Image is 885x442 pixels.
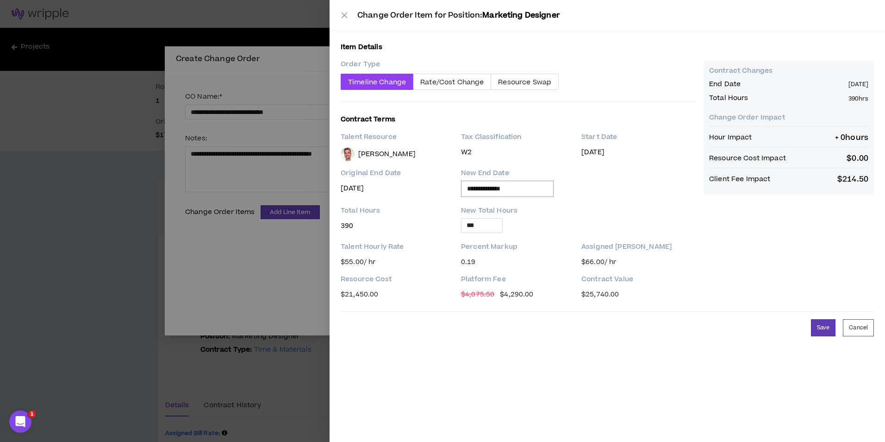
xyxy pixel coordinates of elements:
span: Timeline Change [348,77,406,87]
p: [DATE] [848,81,868,88]
p: 390 [341,218,455,231]
p: New End Date [461,169,576,178]
p: Talent Hourly Rate [341,242,455,252]
p: Total Hours [709,93,748,103]
button: Save [811,319,835,336]
p: Change Order Impact [709,113,868,122]
p: $ 0.00 [847,153,868,164]
span: 1 [28,410,36,418]
p: $ 214.50 [837,174,868,185]
div: $ 55.00 / hr [341,254,375,267]
div: $ 66.00 / hr [581,254,616,267]
span: close [341,12,348,19]
p: 390 hrs [848,95,868,102]
p: Original End Date [341,169,455,178]
button: Cancel [843,319,874,336]
p: New Total Hours [461,206,576,215]
iframe: Intercom live chat [9,410,31,433]
p: Start Date [581,133,696,142]
p: Hour Impact [709,133,752,143]
p: [DATE] [581,145,696,158]
p: W2 [461,145,576,158]
span: $ 25,740.00 [581,290,619,300]
span: $ 4,290.00 [500,290,533,300]
p: Percent Markup [461,242,576,252]
p: Order Type [341,60,696,69]
button: Close [341,12,348,19]
span: Marketing Designer [482,10,560,21]
p: Platform Fee [461,275,576,284]
p: Talent Resource [341,133,455,142]
span: Rate/Cost Change [420,77,484,87]
p: Contract Value [581,275,696,284]
p: Change Order Item for Position: [357,10,870,20]
span: $ 21,450.00 [341,290,378,300]
p: Total Hours [341,206,455,215]
p: [DATE] [341,181,455,194]
span: Resource Swap [498,77,551,87]
p: Tax Classification [461,133,576,142]
p: [PERSON_NAME] [358,149,416,159]
div: 0.19 [461,254,476,267]
p: Resource Cost [341,275,455,284]
p: Client Fee Impact [709,174,770,184]
div: Nathaniel J. [341,147,355,161]
p: Resource Cost Impact [709,153,786,164]
p: Assigned [PERSON_NAME] [581,242,696,252]
p: Item Details [341,42,696,52]
span: $ 4,075.50 [461,290,494,300]
p: Contract Changes [709,66,868,76]
p: + 0 hours [835,132,868,143]
p: Contract Terms [341,114,696,125]
p: End Date [709,79,741,89]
